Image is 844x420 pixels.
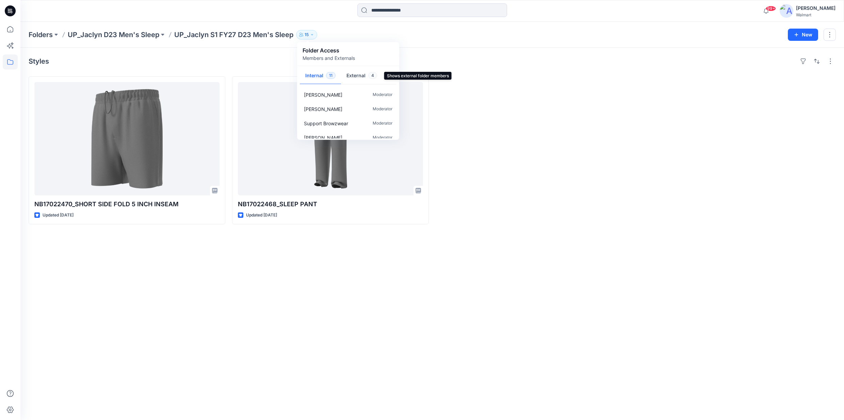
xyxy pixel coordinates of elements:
p: Moderator [373,120,392,127]
a: [PERSON_NAME]Moderator [298,130,398,145]
button: New [788,29,818,41]
p: Support Browzwear [304,119,348,127]
p: NB17022468_SLEEP PANT [238,199,423,209]
span: 99+ [766,6,776,11]
p: Carolina Haddad [304,105,342,112]
a: Folders [29,30,53,39]
button: Internal [300,67,341,85]
a: NB17022468_SLEEP PANT [238,82,423,195]
div: [PERSON_NAME] [796,4,835,12]
a: [PERSON_NAME]Moderator [298,87,398,102]
button: External [341,67,383,85]
a: Support BrowzwearModerator [298,116,398,130]
p: Updated [DATE] [43,212,74,219]
a: UP_Jaclyn D23 Men's Sleep [68,30,159,39]
span: 4 [368,72,377,79]
p: Troy Sheets [304,134,342,141]
p: Members and Externals [303,54,355,62]
p: Seon-Joo Yang [304,91,342,98]
a: [PERSON_NAME]Moderator [298,102,398,116]
p: UP_Jaclyn S1 FY27 D23 Men's Sleep [174,30,293,39]
div: Walmart [796,12,835,17]
p: Moderator [373,91,392,98]
img: avatar [780,4,793,18]
p: 15 [305,31,309,38]
h4: Styles [29,57,49,65]
p: Updated [DATE] [246,212,277,219]
a: NB17022470_SHORT SIDE FOLD 5 INCH INSEAM [34,82,220,195]
button: 15 [296,30,317,39]
p: Moderator [373,134,392,141]
p: Moderator [373,106,392,113]
p: Folder Access [303,46,355,54]
p: NB17022470_SHORT SIDE FOLD 5 INCH INSEAM [34,199,220,209]
span: 11 [326,72,336,79]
